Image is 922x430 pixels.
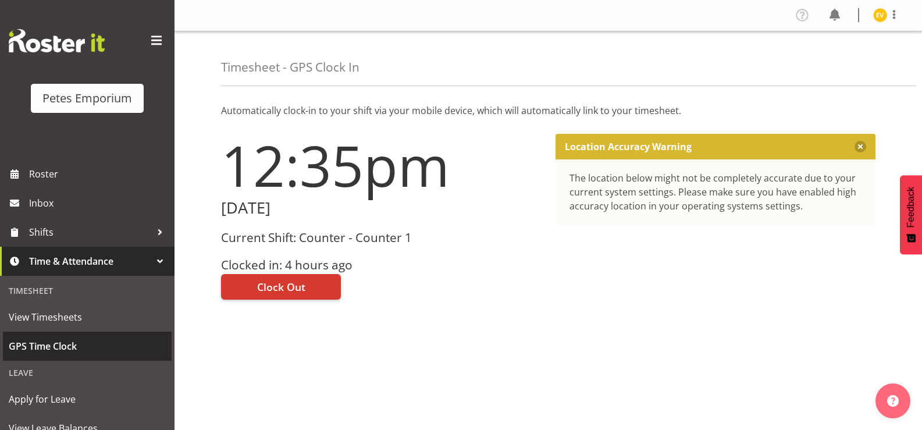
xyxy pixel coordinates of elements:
[29,165,169,183] span: Roster
[3,279,172,303] div: Timesheet
[221,199,542,217] h2: [DATE]
[906,187,916,228] span: Feedback
[29,194,169,212] span: Inbox
[9,337,166,355] span: GPS Time Clock
[221,274,341,300] button: Clock Out
[3,361,172,385] div: Leave
[565,141,692,152] p: Location Accuracy Warning
[42,90,132,107] div: Petes Emporium
[3,385,172,414] a: Apply for Leave
[900,175,922,254] button: Feedback - Show survey
[221,134,542,197] h1: 12:35pm
[221,61,359,74] h4: Timesheet - GPS Clock In
[29,253,151,270] span: Time & Attendance
[3,303,172,332] a: View Timesheets
[9,390,166,408] span: Apply for Leave
[221,258,542,272] h3: Clocked in: 4 hours ago
[29,223,151,241] span: Shifts
[221,104,875,118] p: Automatically clock-in to your shift via your mobile device, which will automatically link to you...
[3,332,172,361] a: GPS Time Clock
[569,171,862,213] div: The location below might not be completely accurate due to your current system settings. Please m...
[9,29,105,52] img: Rosterit website logo
[9,308,166,326] span: View Timesheets
[257,279,305,294] span: Clock Out
[855,141,866,152] button: Close message
[887,395,899,407] img: help-xxl-2.png
[873,8,887,22] img: eva-vailini10223.jpg
[221,231,542,244] h3: Current Shift: Counter - Counter 1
